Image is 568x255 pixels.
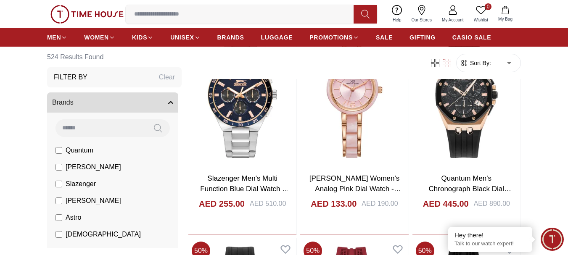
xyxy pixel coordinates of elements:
[52,97,74,108] span: Brands
[439,17,467,23] span: My Account
[376,30,393,45] a: SALE
[541,228,564,251] div: Chat Widget
[159,72,175,82] div: Clear
[66,196,121,206] span: [PERSON_NAME]
[493,4,518,24] button: My Bag
[200,174,289,204] a: Slazenger Men's Multi Function Blue Dial Watch - SL.9.2285.2.03
[309,174,401,204] a: [PERSON_NAME] Women's Analog Pink Dial Watch - K24501-RCPP
[452,33,491,42] span: CASIO SALE
[469,3,493,25] a: 0Wishlist
[261,33,293,42] span: LUGGAGE
[47,92,178,113] button: Brands
[54,72,87,82] h3: Filter By
[250,199,286,209] div: AED 510.00
[55,181,62,187] input: Slazenger
[55,248,62,255] input: Tornado
[132,30,153,45] a: KIDS
[300,23,408,166] img: Kenneth Scott Women's Analog Pink Dial Watch - K24501-RCPP
[311,198,357,210] h4: AED 133.00
[199,198,245,210] h4: AED 255.00
[66,162,121,172] span: [PERSON_NAME]
[409,30,436,45] a: GIFTING
[376,33,393,42] span: SALE
[55,164,62,171] input: [PERSON_NAME]
[429,174,512,204] a: Quantum Men's Chronograph Black Dial Watch - HNG949.851
[474,199,510,209] div: AED 890.00
[452,30,491,45] a: CASIO SALE
[495,16,516,22] span: My Bag
[309,33,353,42] span: PROMOTIONS
[409,33,436,42] span: GIFTING
[388,3,407,25] a: Help
[217,30,244,45] a: BRANDS
[408,17,435,23] span: Our Stores
[132,33,147,42] span: KIDS
[55,231,62,238] input: [DEMOGRAPHIC_DATA]
[412,23,520,166] img: Quantum Men's Chronograph Black Dial Watch - HNG949.851
[66,213,81,223] span: Astro
[454,240,526,247] p: Talk to our watch expert!
[485,3,491,10] span: 0
[84,33,109,42] span: WOMEN
[217,33,244,42] span: BRANDS
[362,199,398,209] div: AED 190.00
[170,33,194,42] span: UNISEX
[468,59,491,67] span: Sort By:
[66,145,93,155] span: Quantum
[170,30,200,45] a: UNISEX
[460,59,491,67] button: Sort By:
[188,23,296,166] img: Slazenger Men's Multi Function Blue Dial Watch - SL.9.2285.2.03
[309,30,359,45] a: PROMOTIONS
[66,229,141,239] span: [DEMOGRAPHIC_DATA]
[55,214,62,221] input: Astro
[47,47,182,67] h6: 524 Results Found
[50,5,124,24] img: ...
[261,30,293,45] a: LUGGAGE
[55,147,62,154] input: Quantum
[84,30,115,45] a: WOMEN
[47,30,67,45] a: MEN
[407,3,437,25] a: Our Stores
[454,231,526,239] div: Hey there!
[470,17,491,23] span: Wishlist
[47,33,61,42] span: MEN
[55,197,62,204] input: [PERSON_NAME]
[389,17,405,23] span: Help
[66,179,96,189] span: Slazenger
[423,198,469,210] h4: AED 445.00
